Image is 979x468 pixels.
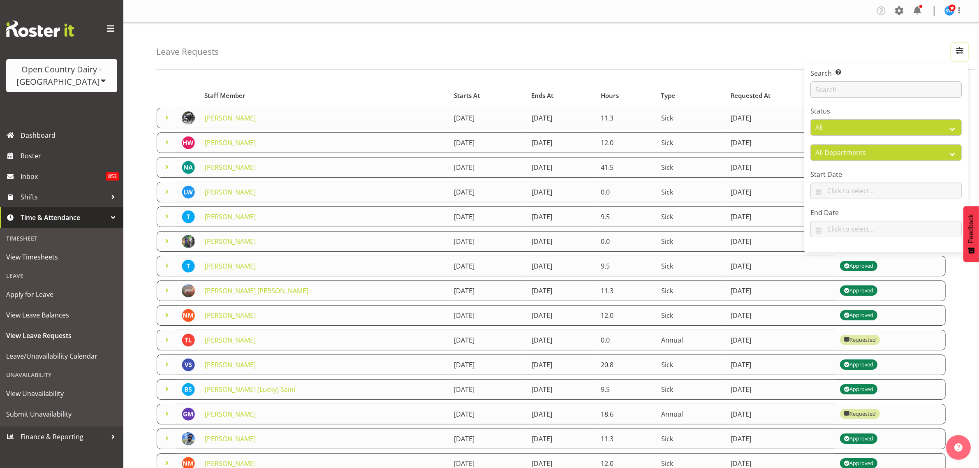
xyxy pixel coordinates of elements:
img: Rosterit website logo [6,21,74,37]
td: [DATE] [527,108,596,128]
a: View Leave Balances [2,305,121,325]
div: Open Country Dairy - [GEOGRAPHIC_DATA] [14,63,109,88]
td: 11.3 [596,429,656,449]
label: End Date [810,208,962,218]
div: Unavailability [2,366,121,383]
img: helaina-walker7421.jpg [182,136,195,149]
img: bhupinder-saini8168.jpg [182,383,195,396]
label: Search [810,68,962,78]
td: [DATE] [726,354,835,375]
a: [PERSON_NAME] [205,336,256,345]
td: 11.3 [596,280,656,301]
span: Shifts [21,191,107,203]
td: [DATE] [527,330,596,350]
td: 0.0 [596,231,656,252]
img: varninder-singh11212.jpg [182,358,195,371]
td: [DATE] [726,404,835,424]
img: jimi-jack2d49adff5e4179d594c9ccc0e579dba0.png [182,235,195,248]
a: [PERSON_NAME] [205,410,256,419]
td: Sick [656,379,726,400]
img: tama-baker8209.jpg [182,259,195,273]
td: [DATE] [527,206,596,227]
td: 0.0 [596,182,656,202]
td: Annual [656,330,726,350]
a: View Unavailability [2,383,121,404]
a: [PERSON_NAME] [205,212,256,221]
input: Click to select... [810,183,962,199]
a: [PERSON_NAME] [205,188,256,197]
td: [DATE] [449,231,526,252]
td: [DATE] [726,182,835,202]
td: [DATE] [527,157,596,178]
td: [DATE] [527,354,596,375]
img: craig-schlager-reay544363f98204df1b063025af03480625.png [182,111,195,125]
button: Feedback - Show survey [963,206,979,262]
span: Inbox [21,170,106,183]
td: 0.0 [596,330,656,350]
img: bhupinder-dhaliwale520c7e83d2cff55cd0c5581e3f2827c.png [182,432,195,445]
a: [PERSON_NAME] [205,114,256,123]
td: [DATE] [449,256,526,276]
td: [DATE] [527,379,596,400]
td: Sick [656,206,726,227]
td: [DATE] [726,206,835,227]
span: View Leave Requests [6,329,117,342]
td: 9.5 [596,379,656,400]
td: [DATE] [726,330,835,350]
td: [DATE] [726,305,835,326]
button: Filter Employees [951,43,968,61]
a: Leave/Unavailability Calendar [2,346,121,366]
td: [DATE] [449,206,526,227]
td: [DATE] [726,132,835,153]
a: [PERSON_NAME] [PERSON_NAME] [205,286,308,295]
span: Starts At [454,91,480,100]
img: help-xxl-2.png [954,443,963,452]
td: 18.6 [596,404,656,424]
img: nola-mitchell7417.jpg [182,309,195,322]
td: Sick [656,280,726,301]
td: [DATE] [449,132,526,153]
td: Sick [656,231,726,252]
label: Start Date [810,169,962,179]
a: [PERSON_NAME] [205,434,256,443]
a: View Timesheets [2,247,121,267]
td: [DATE] [449,330,526,350]
h4: Leave Requests [156,47,219,56]
td: [DATE] [527,256,596,276]
div: Requested [844,335,876,345]
div: Approved [844,434,873,444]
div: Leave [2,267,121,284]
span: View Unavailability [6,387,117,400]
span: Roster [21,150,119,162]
div: Approved [844,261,873,271]
img: tyrone-lawry10409.jpg [182,334,195,347]
img: neil-abrahams11210.jpg [182,161,195,174]
td: [DATE] [449,157,526,178]
td: 12.0 [596,132,656,153]
td: [DATE] [449,108,526,128]
td: Annual [656,404,726,424]
td: 9.5 [596,256,656,276]
td: [DATE] [449,379,526,400]
span: Dashboard [21,129,119,141]
td: [DATE] [527,132,596,153]
td: Sick [656,132,726,153]
td: [DATE] [449,182,526,202]
td: [DATE] [527,404,596,424]
span: Ends At [531,91,553,100]
td: [DATE] [527,231,596,252]
img: fraser-stephens867d80d0bdf85d5522d0368dc062b50c.png [182,284,195,297]
a: [PERSON_NAME] [205,163,256,172]
div: Approved [844,310,873,320]
span: Submit Unavailability [6,408,117,420]
td: 12.0 [596,305,656,326]
td: [DATE] [726,231,835,252]
span: Feedback [967,214,975,243]
a: View Leave Requests [2,325,121,346]
a: Apply for Leave [2,284,121,305]
td: Sick [656,429,726,449]
span: 853 [106,172,119,181]
td: [DATE] [527,182,596,202]
td: [DATE] [449,280,526,301]
td: Sick [656,305,726,326]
